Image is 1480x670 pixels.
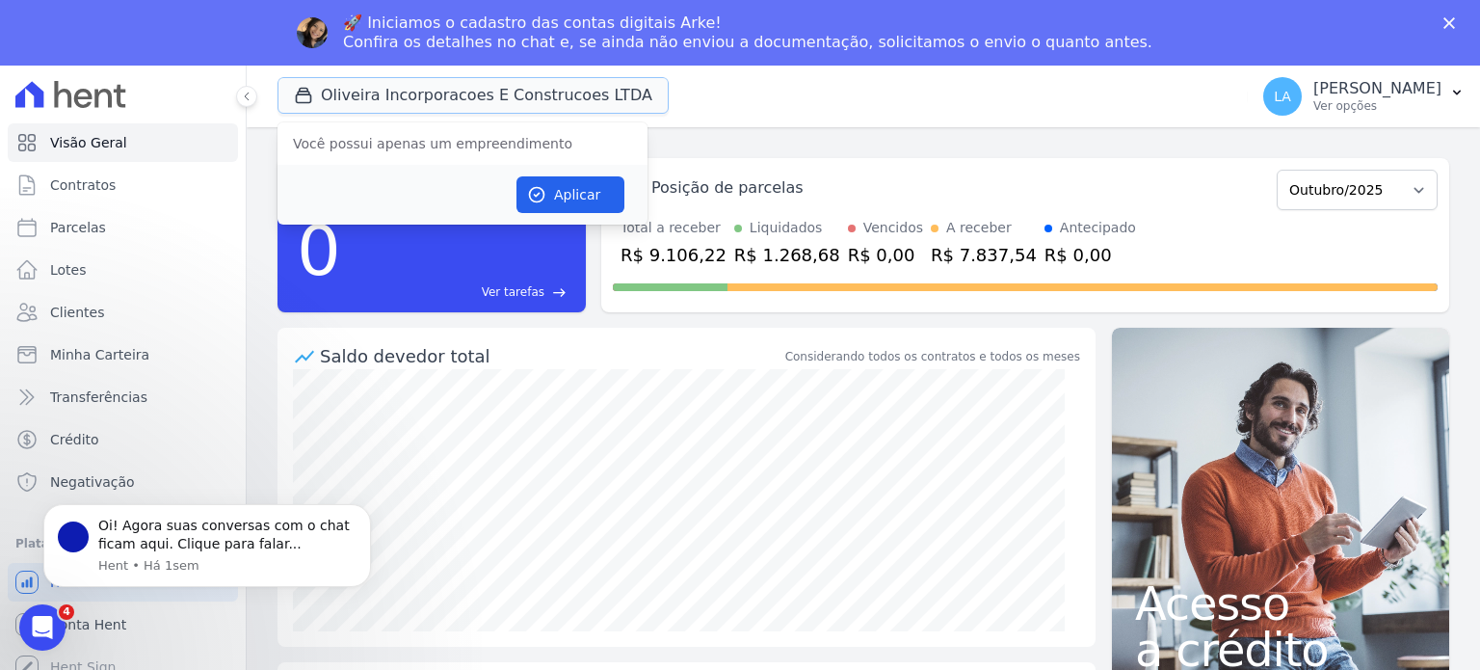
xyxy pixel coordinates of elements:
a: Recebíveis [8,563,238,602]
a: Clientes [8,293,238,332]
a: Negativação [8,463,238,501]
iframe: Intercom notifications mensagem [14,480,400,660]
div: 0 [297,201,341,301]
div: Considerando todos os contratos e todos os meses [785,348,1080,365]
div: R$ 7.837,54 [931,242,1037,268]
div: R$ 0,00 [1044,242,1136,268]
div: R$ 1.268,68 [734,242,840,268]
a: Contratos [8,166,238,204]
button: Aplicar [516,176,624,213]
div: R$ 9.106,22 [621,242,727,268]
span: Acesso [1135,580,1426,627]
div: Vencidos [863,218,923,238]
a: Transferências [8,378,238,416]
span: east [552,285,567,300]
div: A receber [946,218,1012,238]
div: Saldo devedor total [320,343,781,369]
span: Minha Carteira [50,345,149,364]
span: Você possui apenas um empreendimento [277,126,647,161]
span: Transferências [50,388,147,407]
a: Lotes [8,251,238,289]
div: Posição de parcelas [651,176,804,200]
div: Antecipado [1060,218,1136,238]
button: LA [PERSON_NAME] Ver opções [1248,69,1480,123]
div: Liquidados [750,218,823,238]
span: LA [1274,90,1291,103]
div: R$ 0,00 [848,242,923,268]
iframe: Intercom live chat [19,604,66,651]
p: [PERSON_NAME] [1313,79,1441,98]
span: Parcelas [50,218,106,237]
button: Oliveira Incorporacoes E Construcoes LTDA [277,77,669,114]
span: 4 [59,604,74,620]
a: Conta Hent [8,605,238,644]
span: Contratos [50,175,116,195]
div: 🚀 Iniciamos o cadastro das contas digitais Arke! Confira os detalhes no chat e, se ainda não envi... [343,13,1152,52]
p: Ver opções [1313,98,1441,114]
a: Parcelas [8,208,238,247]
span: Ver tarefas [482,283,544,301]
span: Lotes [50,260,87,280]
span: Crédito [50,430,99,449]
span: Clientes [50,303,104,322]
div: Total a receber [621,218,727,238]
a: Crédito [8,420,238,459]
span: Negativação [50,472,135,492]
a: Visão Geral [8,123,238,162]
a: Ver tarefas east [349,283,567,301]
a: Minha Carteira [8,335,238,374]
img: Profile image for Adriane [297,17,328,48]
span: Visão Geral [50,133,127,152]
div: Fechar [1443,17,1463,29]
